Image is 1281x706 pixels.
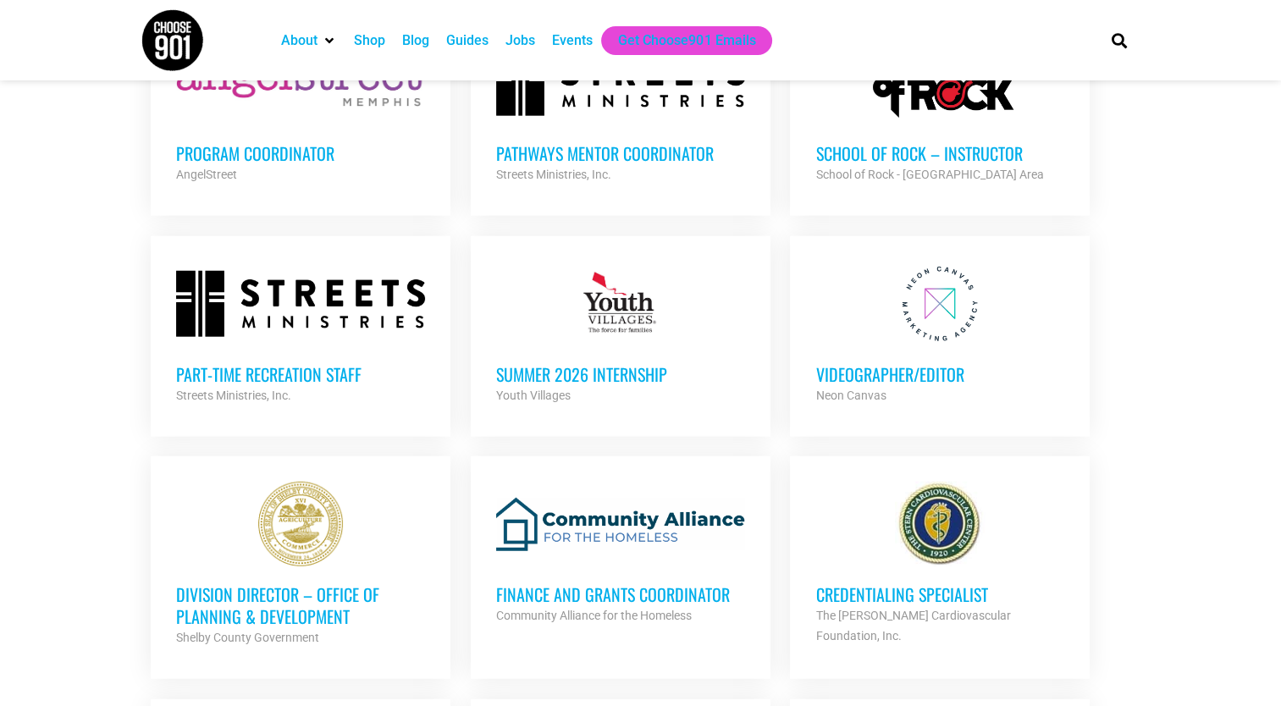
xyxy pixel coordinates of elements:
[496,609,692,622] strong: Community Alliance for the Homeless
[815,583,1064,605] h3: Credentialing Specialist
[496,389,571,402] strong: Youth Villages
[176,168,237,181] strong: AngelStreet
[815,142,1064,164] h3: School of Rock – Instructor
[552,30,593,51] a: Events
[496,142,745,164] h3: Pathways Mentor Coordinator
[618,30,755,51] a: Get Choose901 Emails
[815,389,886,402] strong: Neon Canvas
[496,168,611,181] strong: Streets Ministries, Inc.
[151,236,450,431] a: Part-time Recreation Staff Streets Ministries, Inc.
[496,363,745,385] h3: Summer 2026 Internship
[815,363,1064,385] h3: Videographer/Editor
[471,236,770,431] a: Summer 2026 Internship Youth Villages
[176,389,291,402] strong: Streets Ministries, Inc.
[446,30,489,51] a: Guides
[176,631,319,644] strong: Shelby County Government
[790,15,1090,210] a: School of Rock – Instructor School of Rock - [GEOGRAPHIC_DATA] Area
[176,142,425,164] h3: Program Coordinator
[471,15,770,210] a: Pathways Mentor Coordinator Streets Ministries, Inc.
[273,26,345,55] div: About
[471,456,770,651] a: Finance and Grants Coordinator Community Alliance for the Homeless
[790,236,1090,431] a: Videographer/Editor Neon Canvas
[273,26,1082,55] nav: Main nav
[1105,26,1133,54] div: Search
[354,30,385,51] a: Shop
[176,363,425,385] h3: Part-time Recreation Staff
[815,168,1043,181] strong: School of Rock - [GEOGRAPHIC_DATA] Area
[402,30,429,51] a: Blog
[151,15,450,210] a: Program Coordinator AngelStreet
[496,583,745,605] h3: Finance and Grants Coordinator
[176,583,425,627] h3: Division Director – Office of Planning & Development
[505,30,535,51] a: Jobs
[281,30,317,51] a: About
[815,609,1010,643] strong: The [PERSON_NAME] Cardiovascular Foundation, Inc.
[790,456,1090,671] a: Credentialing Specialist The [PERSON_NAME] Cardiovascular Foundation, Inc.
[151,456,450,673] a: Division Director – Office of Planning & Development Shelby County Government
